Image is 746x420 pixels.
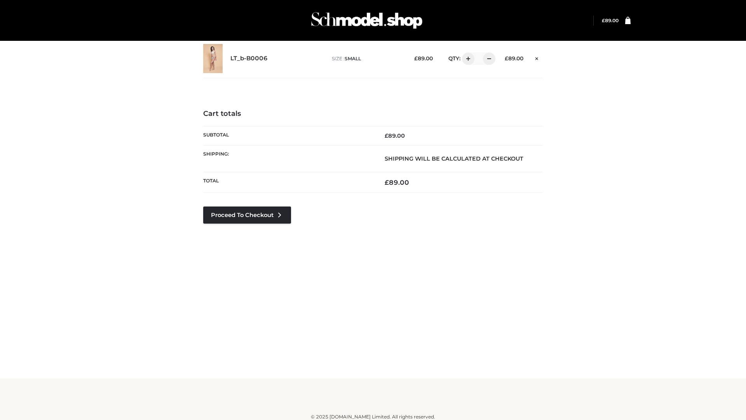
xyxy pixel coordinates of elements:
[385,132,388,139] span: £
[203,172,373,193] th: Total
[385,155,523,162] strong: Shipping will be calculated at checkout
[414,55,433,61] bdi: 89.00
[441,52,493,65] div: QTY:
[203,44,223,73] img: LT_b-B0006 - SMALL
[602,17,605,23] span: £
[414,55,418,61] span: £
[385,178,409,186] bdi: 89.00
[309,5,425,36] img: Schmodel Admin 964
[385,132,405,139] bdi: 89.00
[230,55,268,62] a: LT_b-B0006
[203,145,373,172] th: Shipping:
[385,178,389,186] span: £
[505,55,523,61] bdi: 89.00
[203,206,291,224] a: Proceed to Checkout
[203,110,543,118] h4: Cart totals
[602,17,619,23] a: £89.00
[203,126,373,145] th: Subtotal
[531,52,543,63] a: Remove this item
[505,55,508,61] span: £
[602,17,619,23] bdi: 89.00
[345,56,361,61] span: SMALL
[332,55,402,62] p: size :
